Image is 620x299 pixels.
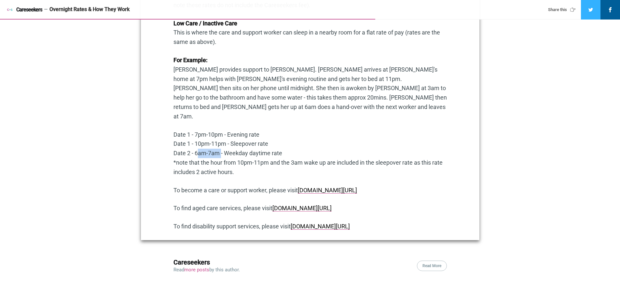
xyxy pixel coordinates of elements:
[173,222,447,231] p: To find disability support services, please visit
[173,56,447,121] p: [PERSON_NAME] provides support to [PERSON_NAME]. [PERSON_NAME] arrives at [PERSON_NAME]'s home at...
[173,130,447,177] p: Date 1 - 7pm-10pm - Evening rate Date 1 - 10pm-11pm - Sleepover rate Date 2 - 6am-7am - Weekday d...
[548,7,578,13] div: Share this
[173,19,447,47] p: This is where the care and support worker can sleep in a nearby room for a flat rate of pay (rate...
[173,20,237,27] strong: Low Care / Inactive Care
[49,6,536,13] div: Overnight Rates & How They Work
[298,187,357,194] a: [DOMAIN_NAME][URL]
[7,7,42,13] a: Careseekers
[44,7,48,12] span: —
[184,267,209,273] a: more posts
[173,57,208,63] strong: For Example:
[291,223,350,230] a: [DOMAIN_NAME][URL]
[173,258,210,266] a: Careseekers
[16,7,42,13] span: Careseekers
[173,267,240,273] p: Read by this author.
[7,7,13,13] img: Careseekers icon
[173,186,447,195] p: To become a care or support worker, please visit
[272,205,332,211] a: [DOMAIN_NAME][URL]
[173,204,447,213] p: To find aged care services, please visit
[417,261,447,271] a: Read More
